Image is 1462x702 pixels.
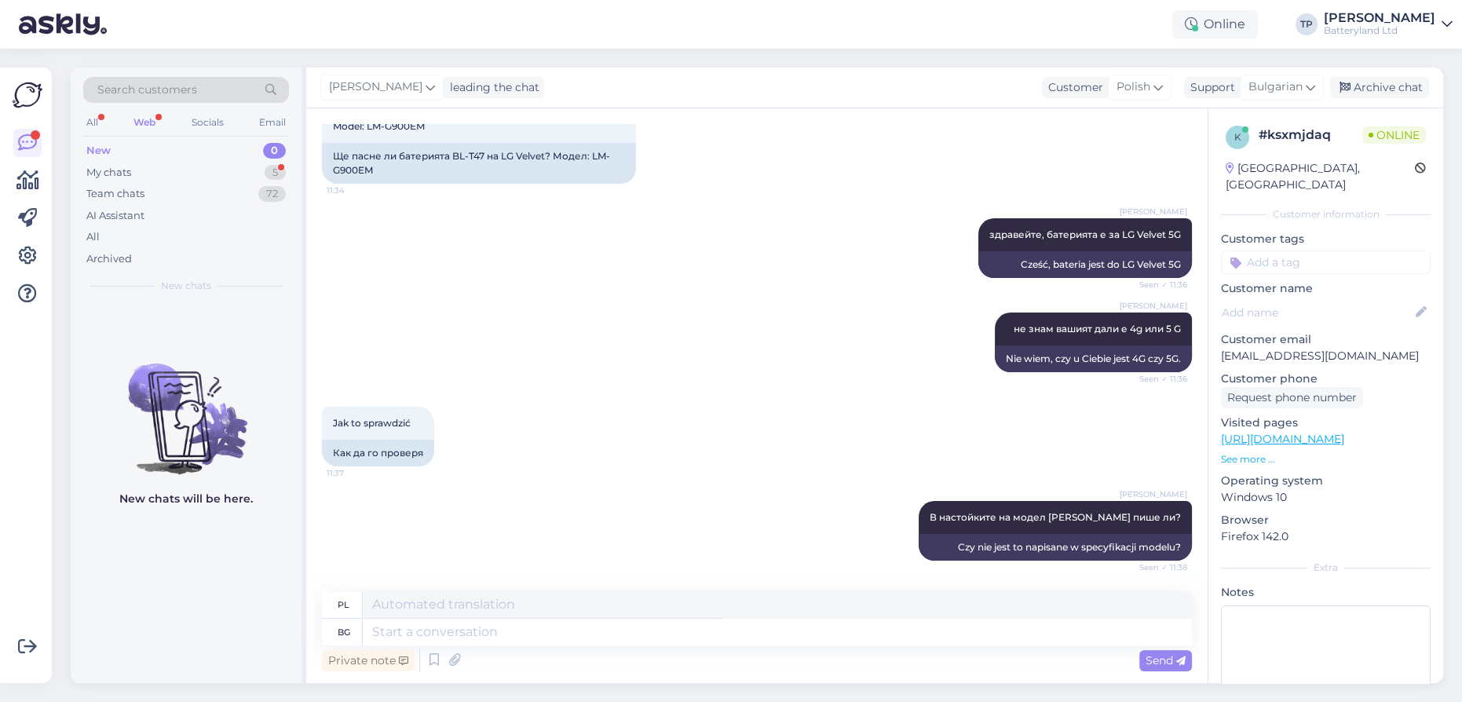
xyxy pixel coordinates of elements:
div: Online [1172,10,1258,38]
p: Customer email [1221,331,1431,348]
div: Nie wiem, czy u Ciebie jest 4G czy 5G. [995,346,1192,372]
div: pl [338,591,349,618]
span: здравейте, батерията е за LG Velvet 5G [989,229,1181,240]
div: New [86,143,111,159]
div: All [83,112,101,133]
p: Notes [1221,584,1431,601]
div: Archived [86,251,132,267]
span: Seen ✓ 11:36 [1128,279,1187,291]
span: Send [1146,653,1186,667]
div: Archive chat [1330,77,1429,98]
div: Web [130,112,159,133]
div: bg [338,619,350,645]
div: Extra [1221,561,1431,575]
span: Polish [1117,79,1150,96]
span: 11:37 [327,467,386,479]
div: AI Assistant [86,208,144,224]
div: All [86,229,100,245]
span: [PERSON_NAME] [1120,300,1187,312]
input: Add a tag [1221,250,1431,274]
span: [PERSON_NAME] [329,79,422,96]
div: Socials [188,112,227,133]
span: Seen ✓ 11:38 [1128,561,1187,573]
span: Seen ✓ 11:36 [1128,373,1187,385]
div: [GEOGRAPHIC_DATA], [GEOGRAPHIC_DATA] [1226,160,1415,193]
span: не знам вашият дали е 4g или 5 G [1014,323,1181,335]
p: Customer phone [1221,371,1431,387]
div: Request phone number [1221,387,1363,408]
span: [PERSON_NAME] [1120,488,1187,500]
a: [URL][DOMAIN_NAME] [1221,432,1344,446]
span: Online [1362,126,1426,144]
div: Cześć, bateria jest do LG Velvet 5G [978,251,1192,278]
div: Private note [322,650,415,671]
span: Bulgarian [1248,79,1303,96]
div: [PERSON_NAME] [1324,12,1435,24]
div: 0 [263,143,286,159]
img: No chats [71,335,302,477]
p: Firefox 142.0 [1221,528,1431,545]
span: В настойките на модел [PERSON_NAME] пише ли? [930,511,1181,523]
p: Visited pages [1221,415,1431,431]
p: [EMAIL_ADDRESS][DOMAIN_NAME] [1221,348,1431,364]
div: Email [256,112,289,133]
span: Search customers [97,82,197,98]
p: Customer tags [1221,231,1431,247]
span: New chats [161,279,211,293]
div: 72 [258,186,286,202]
input: Add name [1222,304,1413,321]
a: [PERSON_NAME]Batteryland Ltd [1324,12,1453,37]
div: # ksxmjdaq [1259,126,1362,144]
div: TP [1296,13,1318,35]
span: 11:34 [327,185,386,196]
div: Batteryland Ltd [1324,24,1435,37]
div: Team chats [86,186,144,202]
span: k [1234,131,1241,143]
div: leading the chat [444,79,539,96]
div: My chats [86,165,131,181]
div: Czy nie jest to napisane w specyfikacji modelu? [919,534,1192,561]
span: Jak to sprawdzić [333,417,411,429]
div: Customer information [1221,207,1431,221]
div: Support [1184,79,1235,96]
div: Как да го проверя [322,440,434,466]
div: 5 [265,165,286,181]
p: Windows 10 [1221,489,1431,506]
div: Ще пасне ли батерията BL-T47 на LG Velvet? Модел: LM-G900EM [322,143,636,184]
p: See more ... [1221,452,1431,466]
span: [PERSON_NAME] [1120,206,1187,218]
div: Customer [1042,79,1103,96]
p: New chats will be here. [119,491,253,507]
p: Customer name [1221,280,1431,297]
img: Askly Logo [13,80,42,110]
p: Browser [1221,512,1431,528]
p: Operating system [1221,473,1431,489]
